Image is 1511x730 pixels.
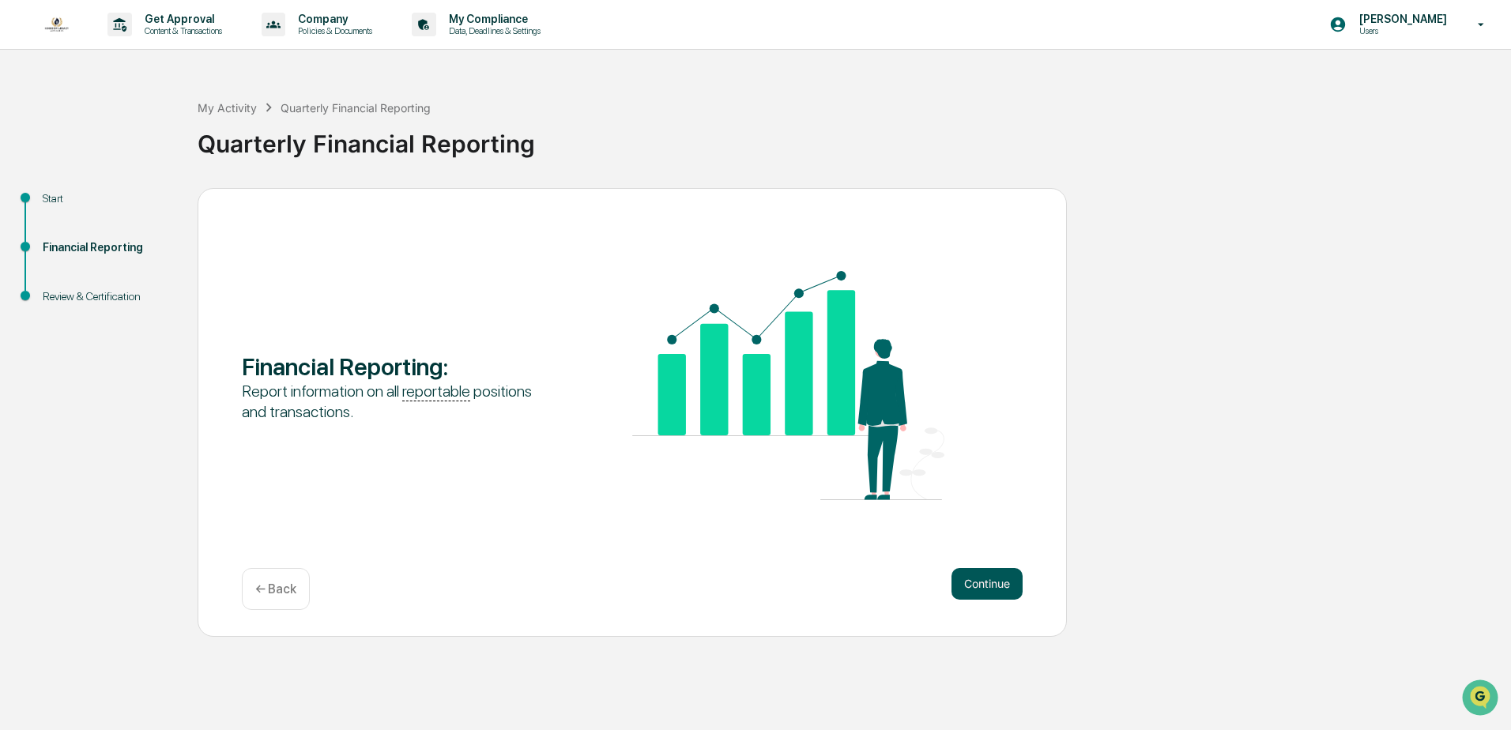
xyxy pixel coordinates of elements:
[436,13,548,25] p: My Compliance
[285,25,380,36] p: Policies & Documents
[242,381,554,422] div: Report information on all positions and transactions.
[16,121,44,149] img: 1746055101610-c473b297-6a78-478c-a979-82029cc54cd1
[198,117,1503,158] div: Quarterly Financial Reporting
[130,199,196,215] span: Attestations
[32,229,100,245] span: Data Lookup
[255,581,296,596] p: ← Back
[108,193,202,221] a: 🗄️Attestations
[54,121,259,137] div: Start new chat
[43,288,172,305] div: Review & Certification
[9,223,106,251] a: 🔎Data Lookup
[1460,678,1503,721] iframe: Open customer support
[43,239,172,256] div: Financial Reporting
[402,382,470,401] u: reportable
[269,126,288,145] button: Start new chat
[632,271,944,500] img: Financial Reporting
[436,25,548,36] p: Data, Deadlines & Settings
[157,268,191,280] span: Pylon
[43,190,172,207] div: Start
[54,137,200,149] div: We're available if you need us!
[32,199,102,215] span: Preclearance
[16,33,288,58] p: How can we help?
[115,201,127,213] div: 🗄️
[111,267,191,280] a: Powered byPylon
[38,13,76,36] img: logo
[132,25,230,36] p: Content & Transactions
[281,101,431,115] div: Quarterly Financial Reporting
[16,201,28,213] div: 🖐️
[198,101,257,115] div: My Activity
[132,13,230,25] p: Get Approval
[9,193,108,221] a: 🖐️Preclearance
[1347,25,1455,36] p: Users
[951,568,1023,600] button: Continue
[242,352,554,381] div: Financial Reporting :
[16,231,28,243] div: 🔎
[285,13,380,25] p: Company
[1347,13,1455,25] p: [PERSON_NAME]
